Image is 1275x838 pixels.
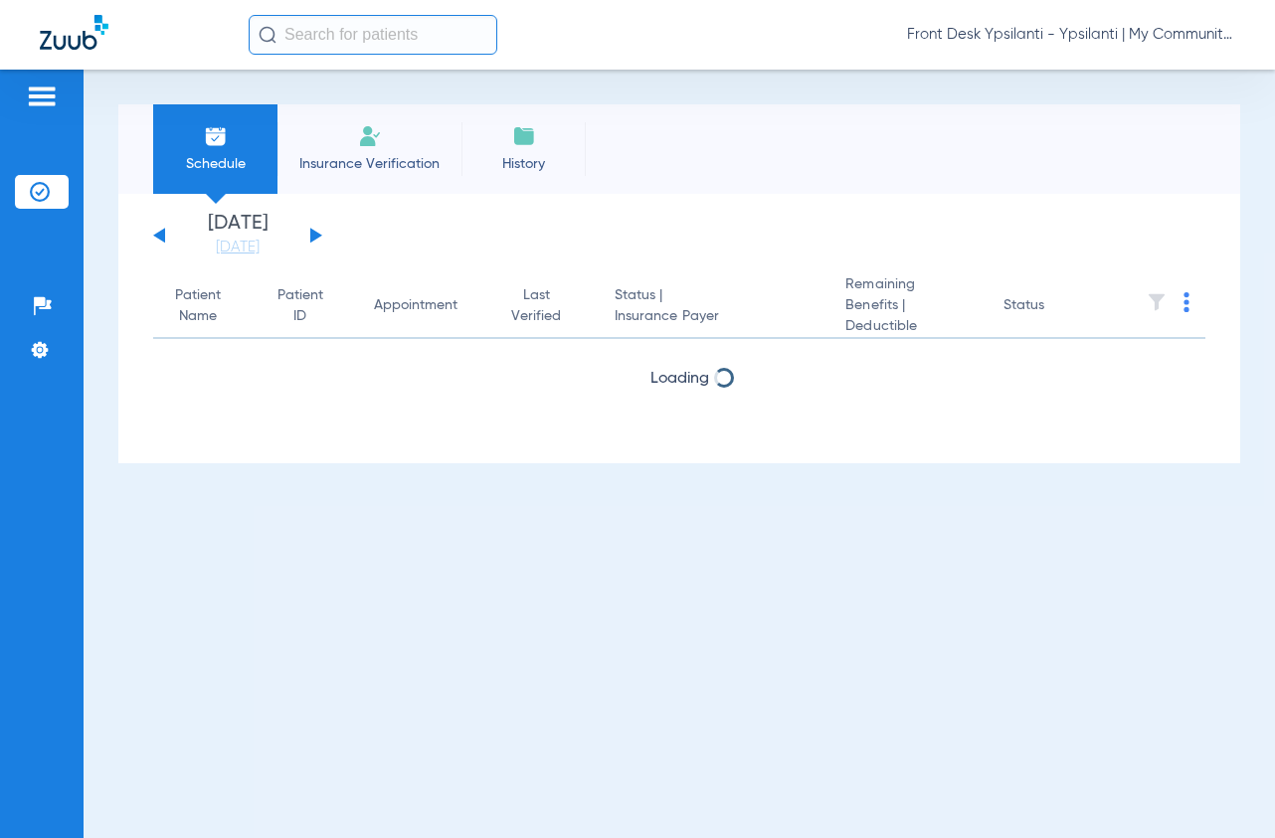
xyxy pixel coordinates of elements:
[508,285,565,327] div: Last Verified
[292,154,447,174] span: Insurance Verification
[374,295,476,316] div: Appointment
[275,285,324,327] div: Patient ID
[907,25,1235,45] span: Front Desk Ypsilanti - Ypsilanti | My Community Dental Centers
[249,15,497,55] input: Search for patients
[829,274,988,339] th: Remaining Benefits |
[476,154,571,174] span: History
[512,124,536,148] img: History
[169,285,226,327] div: Patient Name
[275,285,342,327] div: Patient ID
[40,15,108,50] img: Zuub Logo
[204,124,228,148] img: Schedule
[508,285,583,327] div: Last Verified
[358,124,382,148] img: Manual Insurance Verification
[169,285,244,327] div: Patient Name
[615,306,815,327] span: Insurance Payer
[650,371,709,387] span: Loading
[168,154,263,174] span: Schedule
[1147,292,1167,312] img: filter.svg
[599,274,830,339] th: Status |
[259,26,276,44] img: Search Icon
[988,274,1122,339] th: Status
[1184,292,1189,312] img: group-dot-blue.svg
[374,295,457,316] div: Appointment
[26,84,58,108] img: hamburger-icon
[178,238,297,257] a: [DATE]
[178,214,297,257] li: [DATE]
[845,316,972,337] span: Deductible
